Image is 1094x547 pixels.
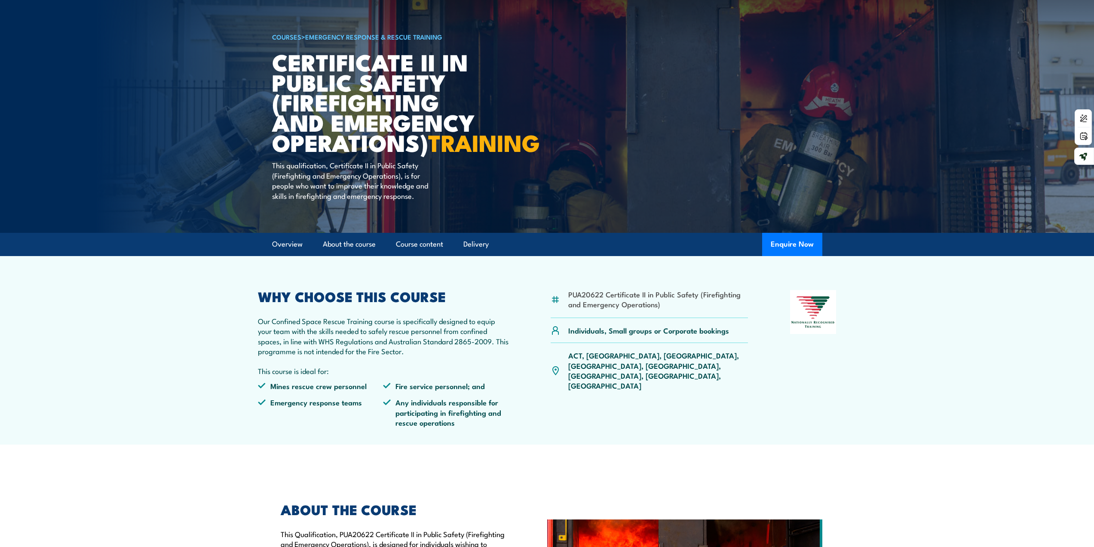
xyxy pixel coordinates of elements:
p: Individuals, Small groups or Corporate bookings [568,325,729,335]
p: This qualification, Certificate II in Public Safety (Firefighting and Emergency Operations), is f... [272,160,429,201]
button: Enquire Now [762,233,822,256]
p: ACT, [GEOGRAPHIC_DATA], [GEOGRAPHIC_DATA], [GEOGRAPHIC_DATA], [GEOGRAPHIC_DATA], [GEOGRAPHIC_DATA... [568,350,748,391]
a: COURSES [272,32,301,41]
a: Delivery [463,233,489,256]
h1: Certificate II in Public Safety (Firefighting and Emergency Operations) [272,52,484,152]
a: Emergency Response & Rescue Training [305,32,442,41]
strong: TRAINING [428,124,540,160]
li: Mines rescue crew personnel [258,381,383,391]
h6: > [272,31,484,42]
h2: ABOUT THE COURSE [281,503,508,515]
p: Our Confined Space Rescue Training course is specifically designed to equip your team with the sk... [258,316,509,356]
a: About the course [323,233,376,256]
p: This course is ideal for: [258,366,509,376]
a: Course content [396,233,443,256]
h2: WHY CHOOSE THIS COURSE [258,290,509,302]
li: PUA20622 Certificate II in Public Safety (Firefighting and Emergency Operations) [568,289,748,309]
li: Emergency response teams [258,397,383,427]
li: Fire service personnel; and [383,381,509,391]
li: Any individuals responsible for participating in firefighting and rescue operations [383,397,509,427]
img: Nationally Recognised Training logo. [790,290,837,334]
a: Overview [272,233,303,256]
